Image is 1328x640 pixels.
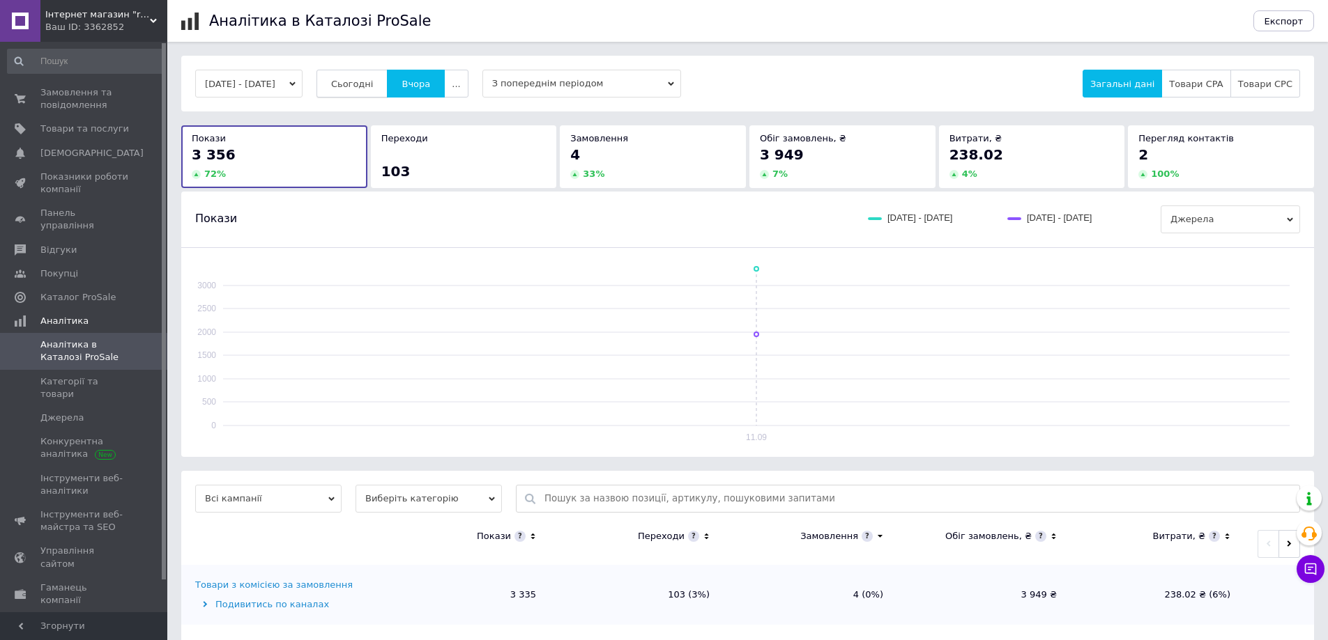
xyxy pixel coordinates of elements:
[40,86,129,111] span: Замовлення та повідомлення
[40,412,84,424] span: Джерела
[638,530,685,543] div: Переходи
[40,375,129,400] span: Категорії та товари
[760,146,804,163] span: 3 949
[550,565,724,625] td: 103 (3%)
[40,267,78,280] span: Покупці
[1265,16,1304,26] span: Експорт
[40,315,89,327] span: Аналітика
[583,169,604,179] span: 33 %
[40,545,129,570] span: Управління сайтом
[1071,565,1244,625] td: 238.02 ₴ (6%)
[204,169,226,179] span: 72 %
[197,350,216,360] text: 1500
[40,207,129,232] span: Панель управління
[40,291,116,304] span: Каталог ProSale
[195,579,353,591] div: Товари з комісією за замовлення
[1090,79,1154,89] span: Загальні дані
[40,582,129,607] span: Гаманець компанії
[949,146,1003,163] span: 238.02
[1230,70,1300,97] button: Товари CPC
[40,508,129,533] span: Інструменти веб-майстра та SEO
[962,169,977,179] span: 4 %
[1152,530,1205,543] div: Витрати, ₴
[195,70,303,97] button: [DATE] - [DATE]
[40,338,129,364] span: Аналітика в Каталозі ProSale
[197,374,216,384] text: 1000
[40,147,144,159] span: [DEMOGRAPHIC_DATA]
[45,21,167,33] div: Ваш ID: 3362852
[1138,133,1234,143] span: Перегляд контактів
[331,79,374,89] span: Сьогодні
[949,133,1002,143] span: Витрати, ₴
[444,70,468,97] button: ...
[1238,79,1292,89] span: Товари CPC
[197,304,216,313] text: 2500
[209,13,431,29] h1: Аналітика в Каталозі ProSale
[7,49,165,74] input: Пошук
[192,146,236,163] span: 3 356
[387,70,445,97] button: Вчора
[195,211,237,226] span: Покази
[195,598,373,611] div: Подивитись по каналах
[1297,555,1325,583] button: Чат з покупцем
[40,472,129,497] span: Інструменти веб-аналітики
[772,169,788,179] span: 7 %
[724,565,897,625] td: 4 (0%)
[570,133,628,143] span: Замовлення
[760,133,846,143] span: Обіг замовлень, ₴
[452,79,460,89] span: ...
[197,281,216,290] text: 3000
[197,327,216,337] text: 2000
[316,70,388,97] button: Сьогодні
[202,397,216,407] text: 500
[1151,169,1179,179] span: 100 %
[356,485,502,513] span: Виберіть категорію
[45,8,150,21] span: Інтернет магазин "ruchnyy_instrument_ua"
[746,432,767,442] text: 11.09
[40,171,129,196] span: Показники роботи компанії
[211,421,216,430] text: 0
[477,530,511,543] div: Покази
[1253,10,1315,31] button: Експорт
[800,530,858,543] div: Замовлення
[195,485,342,513] span: Всі кампанії
[1161,70,1230,97] button: Товари CPA
[40,435,129,460] span: Конкурентна аналітика
[570,146,580,163] span: 4
[945,530,1032,543] div: Обіг замовлень, ₴
[1083,70,1162,97] button: Загальні дані
[192,133,226,143] span: Покази
[482,70,681,97] span: З попереднім періодом
[40,123,129,135] span: Товари та послуги
[1138,146,1148,163] span: 2
[1169,79,1223,89] span: Товари CPA
[897,565,1071,625] td: 3 949 ₴
[40,244,77,256] span: Відгуки
[1161,205,1300,233] span: Джерела
[544,485,1292,512] input: Пошук за назвою позиції, артикулу, пошуковими запитами
[381,163,411,180] span: 103
[376,565,550,625] td: 3 335
[381,133,428,143] span: Переходи
[402,79,430,89] span: Вчора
